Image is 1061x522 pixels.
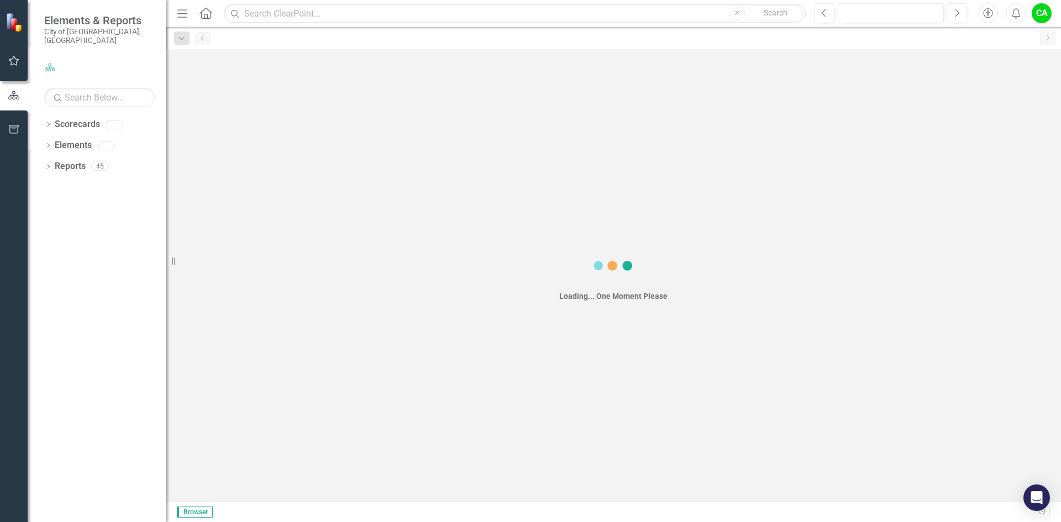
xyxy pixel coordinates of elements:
a: Reports [55,160,86,173]
div: Loading... One Moment Please [559,291,668,302]
input: Search Below... [44,88,155,107]
small: City of [GEOGRAPHIC_DATA], [GEOGRAPHIC_DATA] [44,27,155,45]
span: Browser [177,507,213,518]
button: Search [748,6,803,21]
div: 45 [91,162,109,171]
img: ClearPoint Strategy [6,13,25,32]
span: Search [764,8,787,17]
span: Elements & Reports [44,14,155,27]
button: CA [1032,3,1052,23]
a: Scorecards [55,118,100,131]
a: Elements [55,139,92,152]
div: Open Intercom Messenger [1023,484,1050,511]
input: Search ClearPoint... [224,4,806,23]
